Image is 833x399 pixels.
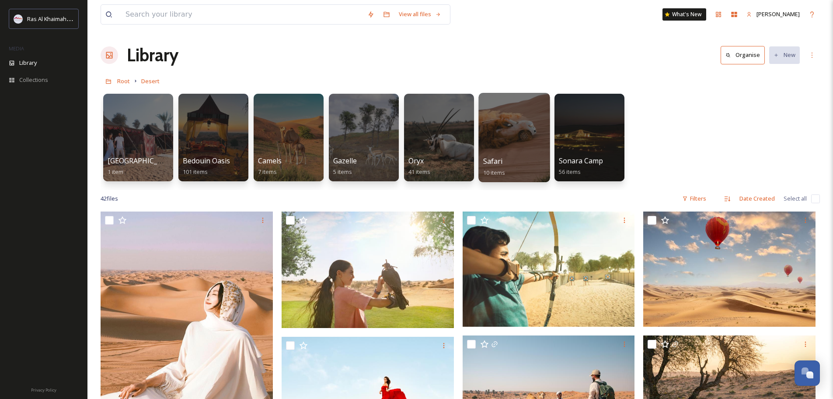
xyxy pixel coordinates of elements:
[101,194,118,203] span: 42 file s
[678,190,711,207] div: Filters
[769,46,800,64] button: New
[408,157,430,176] a: Oryx41 items
[183,156,230,166] span: Bedouin Oasis
[282,212,456,328] img: Falcon show RAK.jpg
[333,156,357,166] span: Gazelle
[31,384,56,395] a: Privacy Policy
[483,156,503,166] span: Safari
[795,360,820,386] button: Open Chat
[258,156,282,166] span: Camels
[258,168,277,176] span: 7 items
[756,10,800,18] span: [PERSON_NAME]
[31,387,56,393] span: Privacy Policy
[9,45,24,52] span: MEDIA
[559,168,581,176] span: 56 items
[333,157,357,176] a: Gazelle5 items
[108,168,123,176] span: 1 item
[19,76,48,84] span: Collections
[721,46,769,64] a: Organise
[117,76,130,86] a: Root
[721,46,765,64] button: Organise
[183,168,208,176] span: 101 items
[141,76,160,86] a: Desert
[742,6,804,23] a: [PERSON_NAME]
[108,157,178,176] a: [GEOGRAPHIC_DATA]1 item
[121,5,363,24] input: Search your library
[784,194,807,203] span: Select all
[117,77,130,85] span: Root
[735,190,779,207] div: Date Created
[408,168,430,176] span: 41 items
[559,157,603,176] a: Sonara Camp56 items
[483,168,505,176] span: 10 items
[643,212,816,327] img: Hot Air Balloon.jpg
[27,14,151,23] span: Ras Al Khaimah Tourism Development Authority
[333,168,352,176] span: 5 items
[394,6,446,23] a: View all files
[183,157,230,176] a: Bedouin Oasis101 items
[408,156,424,166] span: Oryx
[483,157,505,177] a: Safari10 items
[108,156,178,166] span: [GEOGRAPHIC_DATA]
[141,77,160,85] span: Desert
[559,156,603,166] span: Sonara Camp
[127,42,178,68] a: Library
[258,157,282,176] a: Camels7 items
[662,8,706,21] a: What's New
[463,212,635,327] img: Archery RAK.jpg
[19,59,37,67] span: Library
[14,14,23,23] img: Logo_RAKTDA_RGB-01.png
